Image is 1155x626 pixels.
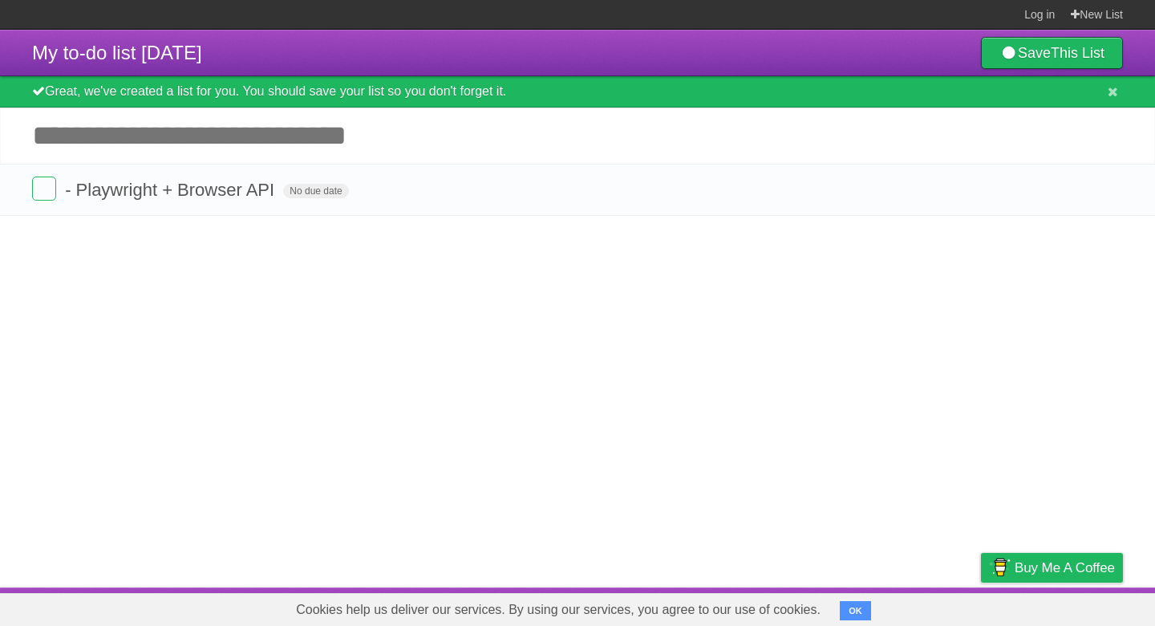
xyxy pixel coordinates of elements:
span: Buy me a coffee [1015,554,1115,582]
a: Terms [906,591,941,622]
a: Buy me a coffee [981,553,1123,583]
span: - Playwright + Browser API [65,180,278,200]
span: My to-do list [DATE] [32,42,202,63]
button: OK [840,601,871,620]
a: Developers [821,591,885,622]
label: Done [32,177,56,201]
span: No due date [283,184,348,198]
a: About [768,591,801,622]
a: Suggest a feature [1022,591,1123,622]
b: This List [1051,45,1104,61]
a: Privacy [960,591,1002,622]
img: Buy me a coffee [989,554,1011,581]
a: SaveThis List [981,37,1123,69]
span: Cookies help us deliver our services. By using our services, you agree to our use of cookies. [280,594,837,626]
